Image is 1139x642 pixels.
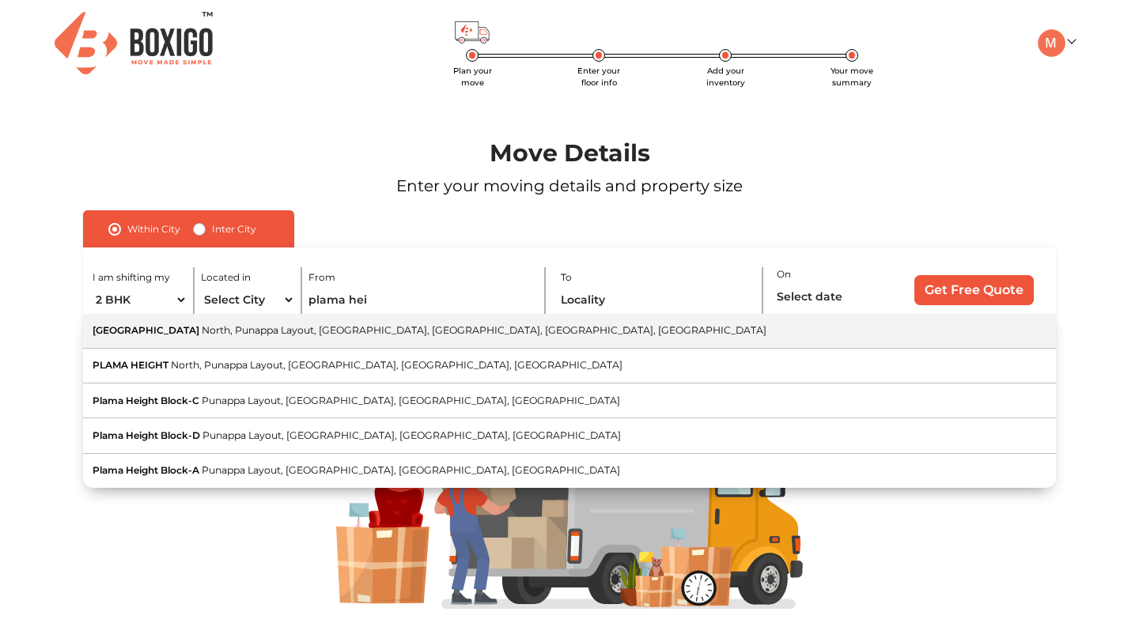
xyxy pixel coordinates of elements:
[83,314,1056,349] button: [GEOGRAPHIC_DATA]North, Punappa Layout, [GEOGRAPHIC_DATA], [GEOGRAPHIC_DATA], [GEOGRAPHIC_DATA], ...
[127,220,180,239] label: Within City
[93,429,200,441] span: Plama Height Block-D
[212,220,256,239] label: Inter City
[796,311,844,327] label: Is flexible?
[83,349,1056,383] button: PLAMA HEIGHTNorth, Punappa Layout, [GEOGRAPHIC_DATA], [GEOGRAPHIC_DATA], [GEOGRAPHIC_DATA]
[83,418,1056,453] button: Plama Height Block-DPunappa Layout, [GEOGRAPHIC_DATA], [GEOGRAPHIC_DATA], [GEOGRAPHIC_DATA]
[93,359,168,371] span: PLAMA HEIGHT
[831,66,873,88] span: Your move summary
[202,324,766,336] span: North, Punappa Layout, [GEOGRAPHIC_DATA], [GEOGRAPHIC_DATA], [GEOGRAPHIC_DATA], [GEOGRAPHIC_DATA]
[202,464,620,476] span: Punappa Layout, [GEOGRAPHIC_DATA], [GEOGRAPHIC_DATA], [GEOGRAPHIC_DATA]
[93,395,199,406] span: Plama Height Block-C
[202,395,620,406] span: Punappa Layout, [GEOGRAPHIC_DATA], [GEOGRAPHIC_DATA], [GEOGRAPHIC_DATA]
[308,270,335,285] label: From
[308,286,531,314] input: Locality
[777,283,889,311] input: Select date
[93,270,170,285] label: I am shifting my
[46,174,1094,198] p: Enter your moving details and property size
[561,286,751,314] input: Locality
[171,359,622,371] span: North, Punappa Layout, [GEOGRAPHIC_DATA], [GEOGRAPHIC_DATA], [GEOGRAPHIC_DATA]
[201,270,251,285] label: Located in
[706,66,745,88] span: Add your inventory
[83,454,1056,488] button: Plama Height Block-APunappa Layout, [GEOGRAPHIC_DATA], [GEOGRAPHIC_DATA], [GEOGRAPHIC_DATA]
[453,66,492,88] span: Plan your move
[55,12,213,74] img: Boxigo
[202,429,621,441] span: Punappa Layout, [GEOGRAPHIC_DATA], [GEOGRAPHIC_DATA], [GEOGRAPHIC_DATA]
[46,139,1094,168] h1: Move Details
[93,464,199,476] span: Plama Height Block-A
[577,66,620,88] span: Enter your floor info
[777,267,791,281] label: On
[914,275,1034,305] input: Get Free Quote
[93,324,199,336] span: [GEOGRAPHIC_DATA]
[561,270,572,285] label: To
[83,383,1056,418] button: Plama Height Block-CPunappa Layout, [GEOGRAPHIC_DATA], [GEOGRAPHIC_DATA], [GEOGRAPHIC_DATA]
